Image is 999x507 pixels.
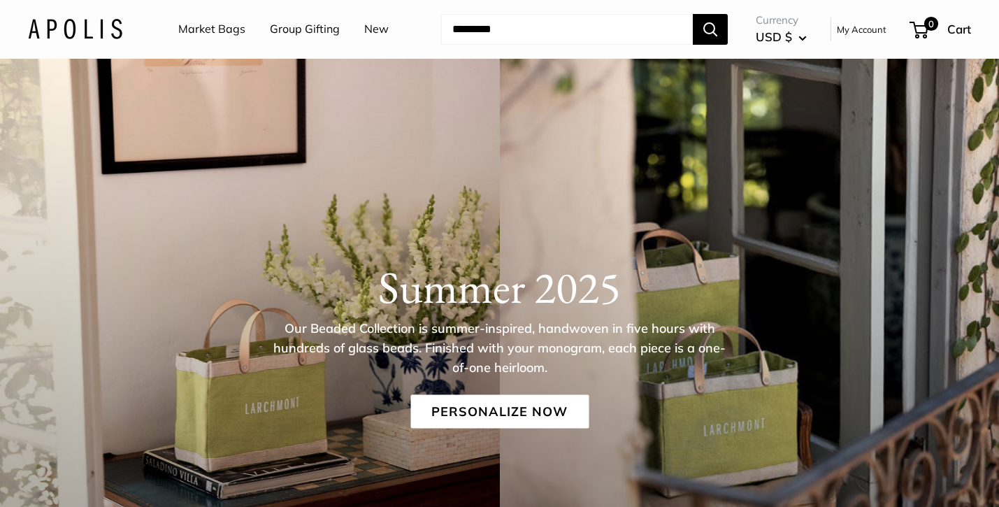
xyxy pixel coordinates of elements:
[924,17,938,31] span: 0
[837,21,886,38] a: My Account
[28,19,122,39] img: Apolis
[756,29,792,44] span: USD $
[410,394,589,428] a: Personalize Now
[756,10,807,30] span: Currency
[178,19,245,40] a: Market Bags
[911,18,971,41] a: 0 Cart
[947,22,971,36] span: Cart
[441,14,693,45] input: Search...
[270,19,340,40] a: Group Gifting
[364,19,389,40] a: New
[28,260,971,313] h1: Summer 2025
[273,318,727,377] p: Our Beaded Collection is summer-inspired, handwoven in five hours with hundreds of glass beads. F...
[756,26,807,48] button: USD $
[693,14,728,45] button: Search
